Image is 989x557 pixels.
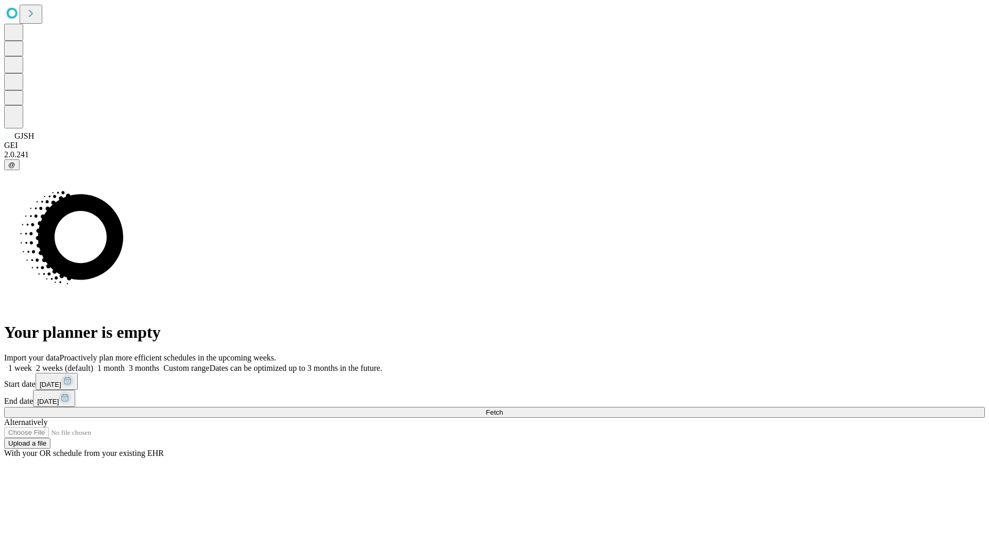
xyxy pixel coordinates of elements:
span: 1 week [8,364,32,372]
span: [DATE] [40,381,61,388]
span: 1 month [97,364,125,372]
h1: Your planner is empty [4,323,985,342]
span: With your OR schedule from your existing EHR [4,449,164,457]
span: Fetch [486,408,503,416]
span: Import your data [4,353,60,362]
span: Alternatively [4,418,47,427]
button: @ [4,159,20,170]
span: Dates can be optimized up to 3 months in the future. [210,364,382,372]
button: [DATE] [33,390,75,407]
button: Fetch [4,407,985,418]
div: GEI [4,141,985,150]
div: 2.0.241 [4,150,985,159]
span: Proactively plan more efficient schedules in the upcoming weeks. [60,353,276,362]
span: 2 weeks (default) [36,364,93,372]
button: Upload a file [4,438,50,449]
div: Start date [4,373,985,390]
button: [DATE] [36,373,78,390]
span: @ [8,161,15,169]
span: GJSH [14,132,34,140]
div: End date [4,390,985,407]
span: [DATE] [37,398,59,405]
span: 3 months [129,364,159,372]
span: Custom range [163,364,209,372]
